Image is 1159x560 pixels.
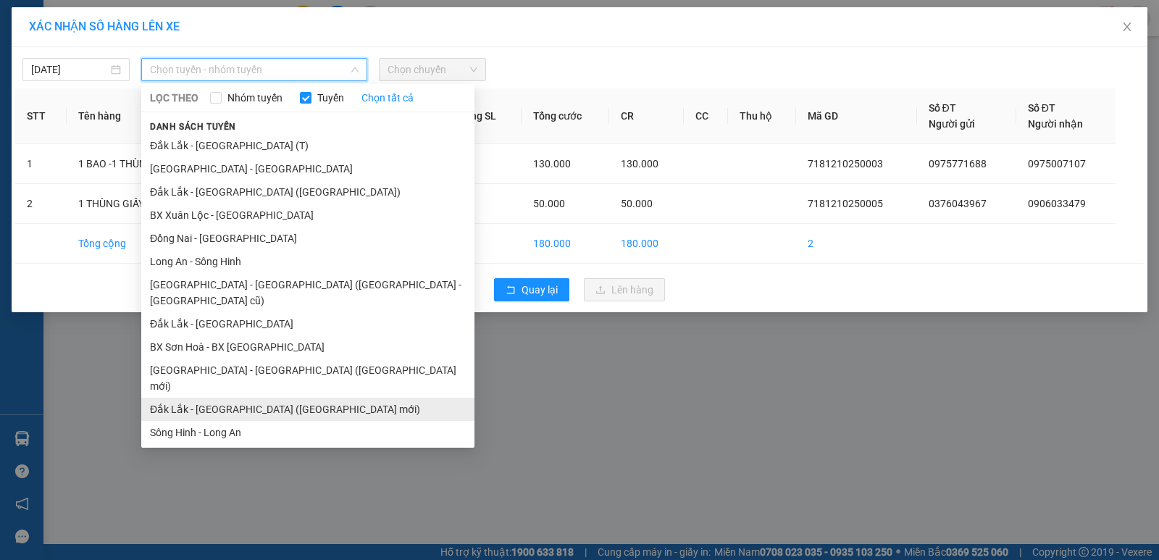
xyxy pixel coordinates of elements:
[929,102,956,114] span: Số ĐT
[609,224,684,264] td: 180.000
[609,88,684,144] th: CR
[1028,102,1055,114] span: Số ĐT
[494,278,569,301] button: rollbackQuay lại
[12,47,114,67] div: 0376043967
[141,120,245,133] span: Danh sách tuyến
[684,88,728,144] th: CC
[141,335,474,359] li: BX Sơn Hoà - BX [GEOGRAPHIC_DATA]
[621,198,653,209] span: 50.000
[929,198,987,209] span: 0376043967
[361,90,414,106] a: Chọn tất cả
[533,158,571,170] span: 130.000
[15,184,67,224] td: 2
[796,88,916,144] th: Mã GD
[929,118,975,130] span: Người gửi
[311,90,350,106] span: Tuyến
[141,273,474,312] li: [GEOGRAPHIC_DATA] - [GEOGRAPHIC_DATA] ([GEOGRAPHIC_DATA] - [GEOGRAPHIC_DATA] cũ)
[141,157,474,180] li: [GEOGRAPHIC_DATA] - [GEOGRAPHIC_DATA]
[929,158,987,170] span: 0975771688
[12,14,35,29] span: Gửi:
[533,198,565,209] span: 50.000
[448,224,522,264] td: 2
[141,227,474,250] li: Đồng Nai - [GEOGRAPHIC_DATA]
[150,59,359,80] span: Chọn tuyến - nhóm tuyến
[141,398,474,421] li: Đắk Lắk - [GEOGRAPHIC_DATA] ([GEOGRAPHIC_DATA] mới)
[141,421,474,444] li: Sông Hinh - Long An
[1121,21,1133,33] span: close
[448,88,522,144] th: Tổng SL
[124,14,159,29] span: Nhận:
[1107,7,1147,48] button: Close
[124,12,225,47] div: Bến xe Miền Đông
[141,359,474,398] li: [GEOGRAPHIC_DATA] - [GEOGRAPHIC_DATA] ([GEOGRAPHIC_DATA] mới)
[808,158,883,170] span: 7181210250003
[796,224,916,264] td: 2
[31,62,108,78] input: 12/10/2025
[12,102,225,138] div: Tên hàng: 1 THÙNG GIẤY ( : 1 )
[1028,158,1086,170] span: 0975007107
[351,65,359,74] span: down
[222,90,288,106] span: Nhóm tuyến
[728,88,796,144] th: Thu hộ
[15,88,67,144] th: STT
[29,20,180,33] span: XÁC NHẬN SỐ HÀNG LÊN XE
[1028,118,1083,130] span: Người nhận
[15,144,67,184] td: 1
[67,88,187,144] th: Tên hàng
[67,184,187,224] td: 1 THÙNG GIẤY
[1028,198,1086,209] span: 0906033479
[11,78,33,93] span: CR :
[522,282,558,298] span: Quay lại
[124,47,225,67] div: 0906033479
[808,198,883,209] span: 7181210250005
[141,180,474,204] li: Đắk Lắk - [GEOGRAPHIC_DATA] ([GEOGRAPHIC_DATA])
[12,12,114,47] div: VP Nông Trường 718
[150,90,198,106] span: LỌC THEO
[141,204,474,227] li: BX Xuân Lộc - [GEOGRAPHIC_DATA]
[388,59,477,80] span: Chọn chuyến
[522,88,609,144] th: Tổng cước
[141,250,474,273] li: Long An - Sông Hinh
[67,144,187,184] td: 1 BAO -1 THÙNG
[506,285,516,296] span: rollback
[67,224,187,264] td: Tổng cộng
[621,158,658,170] span: 130.000
[584,278,665,301] button: uploadLên hàng
[141,134,474,157] li: Đắk Lắk - [GEOGRAPHIC_DATA] (T)
[141,312,474,335] li: Đắk Lắk - [GEOGRAPHIC_DATA]
[11,76,116,93] div: 50.000
[522,224,609,264] td: 180.000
